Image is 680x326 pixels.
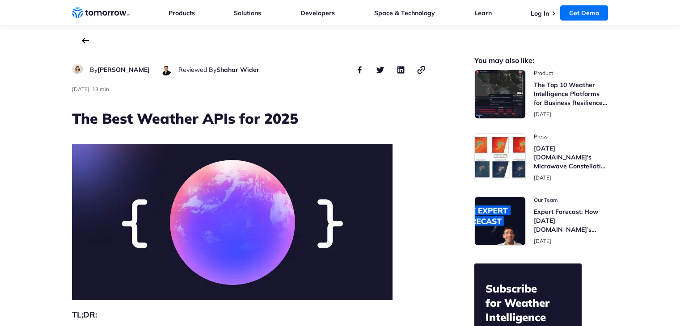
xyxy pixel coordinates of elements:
[72,6,130,20] a: Home link
[474,70,608,119] a: Read The Top 10 Weather Intelligence Platforms for Business Resilience in 2025
[396,64,406,75] button: share this post on linkedin
[92,86,109,92] span: Estimated reading time
[474,57,608,64] h2: You may also like:
[355,64,365,75] button: share this post on facebook
[534,111,551,117] span: publish date
[90,66,97,74] span: By
[375,64,386,75] button: share this post on twitter
[72,64,83,74] img: Ruth Favela
[474,9,492,17] a: Learn
[169,9,195,17] a: Products
[534,238,551,244] span: publish date
[534,133,608,140] span: post catecory
[90,64,150,75] div: author name
[474,196,608,246] a: Read Expert Forecast: How Tomorrow.io’s Microwave Sounders Are Revolutionizing Hurricane Monitoring
[534,207,608,234] h3: Expert Forecast: How [DATE][DOMAIN_NAME]’s Microwave Sounders Are Revolutionizing Hurricane Monit...
[234,9,261,17] a: Solutions
[178,66,216,74] span: Reviewed By
[560,5,608,21] a: Get Demo
[534,70,608,77] span: post catecory
[72,109,427,128] h1: The Best Weather APIs for 2025
[374,9,435,17] a: Space & Technology
[89,86,91,92] span: ·
[72,309,427,321] h2: TL;DR:
[534,174,551,181] span: publish date
[534,144,608,171] h3: [DATE][DOMAIN_NAME]’s Microwave Constellation Ready To Help This Hurricane Season
[534,196,608,204] span: post catecory
[474,133,608,182] a: Read Tomorrow.io’s Microwave Constellation Ready To Help This Hurricane Season
[534,80,608,107] h3: The Top 10 Weather Intelligence Platforms for Business Resilience in [DATE]
[178,64,259,75] div: author name
[531,9,549,17] a: Log In
[82,38,89,44] a: back to the main blog page
[300,9,335,17] a: Developers
[160,64,172,75] img: Shahar Wider
[72,86,89,92] span: publish date
[416,64,427,75] button: copy link to clipboard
